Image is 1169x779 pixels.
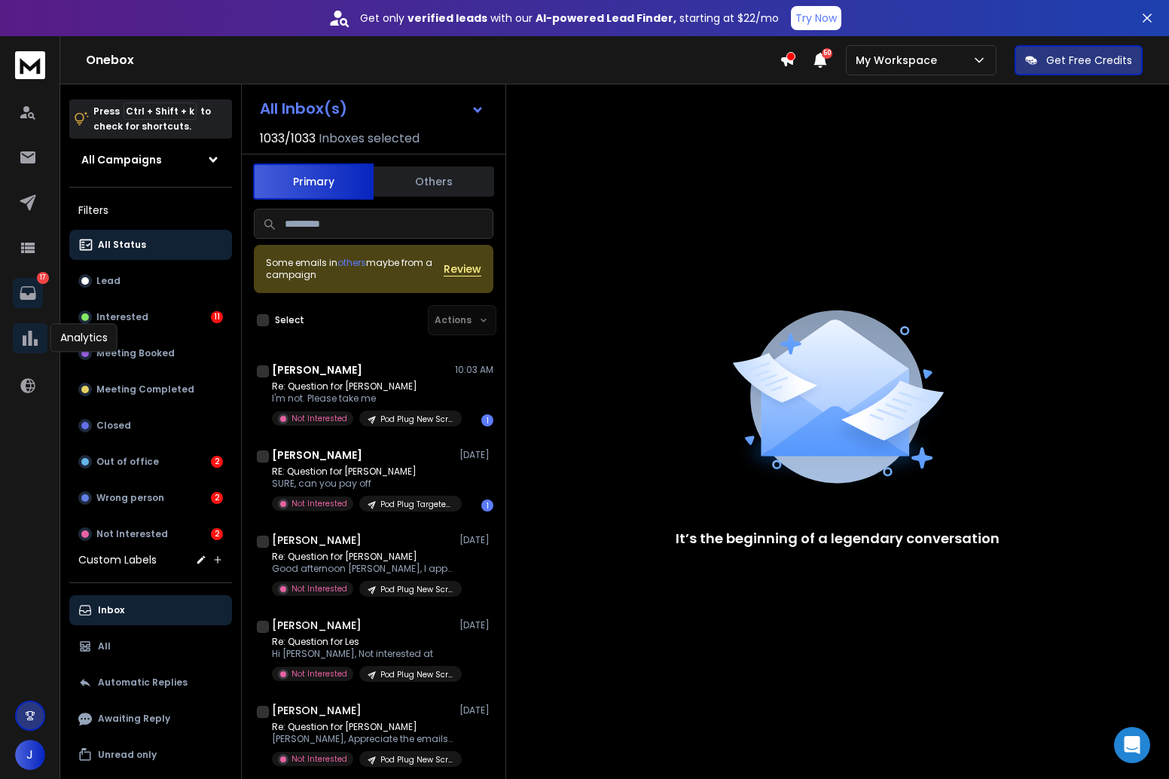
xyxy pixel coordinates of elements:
[248,93,496,124] button: All Inbox(s)
[291,583,347,594] p: Not Interested
[96,383,194,396] p: Meeting Completed
[96,347,175,359] p: Meeting Booked
[856,53,943,68] p: My Workspace
[459,449,493,461] p: [DATE]
[211,456,223,468] div: 2
[13,278,43,308] a: 17
[69,740,232,770] button: Unread only
[15,740,45,770] button: J
[260,130,316,148] span: 1033 / 1033
[211,311,223,323] div: 11
[822,48,832,59] span: 50
[676,528,1000,549] p: It’s the beginning of a legendary conversation
[319,130,420,148] h3: Inboxes selected
[536,11,676,26] strong: AI-powered Lead Finder,
[98,713,170,725] p: Awaiting Reply
[98,239,146,251] p: All Status
[266,257,444,281] div: Some emails in maybe from a campaign
[380,669,453,680] p: Pod Plug New Scraped List Target Cities 30k
[481,414,493,426] div: 1
[791,6,841,30] button: Try Now
[360,11,779,26] p: Get only with our starting at $22/mo
[272,733,453,745] p: [PERSON_NAME], Appreciate the emails, but
[69,667,232,698] button: Automatic Replies
[69,200,232,221] h3: Filters
[96,420,131,432] p: Closed
[272,551,453,563] p: Re: Question for [PERSON_NAME]
[253,163,374,200] button: Primary
[96,528,168,540] p: Not Interested
[260,101,347,116] h1: All Inbox(s)
[272,362,362,377] h1: [PERSON_NAME]
[50,323,118,352] div: Analytics
[78,552,157,567] h3: Custom Labels
[15,51,45,79] img: logo
[211,528,223,540] div: 2
[86,51,780,69] h1: Onebox
[98,604,124,616] p: Inbox
[272,380,453,393] p: Re: Question for [PERSON_NAME]
[272,563,453,575] p: Good afternoon [PERSON_NAME], I appreciate
[272,533,362,548] h1: [PERSON_NAME]
[455,364,493,376] p: 10:03 AM
[272,466,453,478] p: RE: Question for [PERSON_NAME]
[272,636,453,648] p: Re: Question for Les
[211,492,223,504] div: 2
[795,11,837,26] p: Try Now
[380,754,453,765] p: Pod Plug New Scraped List Target Cities 30k
[1046,53,1132,68] p: Get Free Credits
[374,165,494,198] button: Others
[69,704,232,734] button: Awaiting Reply
[69,266,232,296] button: Lead
[291,668,347,680] p: Not Interested
[272,478,453,490] p: SURE, can you pay off
[459,534,493,546] p: [DATE]
[1015,45,1143,75] button: Get Free Credits
[81,152,162,167] h1: All Campaigns
[69,302,232,332] button: Interested11
[69,230,232,260] button: All Status
[98,677,188,689] p: Automatic Replies
[69,338,232,368] button: Meeting Booked
[69,447,232,477] button: Out of office2
[380,584,453,595] p: Pod Plug New Scraped List Target Cities 30k
[69,595,232,625] button: Inbox
[444,261,481,276] button: Review
[96,456,159,468] p: Out of office
[69,631,232,661] button: All
[272,648,453,660] p: Hi [PERSON_NAME], Not interested at
[69,519,232,549] button: Not Interested2
[459,619,493,631] p: [DATE]
[272,703,362,718] h1: [PERSON_NAME]
[98,749,157,761] p: Unread only
[69,411,232,441] button: Closed
[380,414,453,425] p: Pod Plug New Scraped List Target Cities 30k
[272,393,453,405] p: I'm not. Please take me
[407,11,487,26] strong: verified leads
[291,413,347,424] p: Not Interested
[124,102,197,120] span: Ctrl + Shift + k
[96,311,148,323] p: Interested
[1114,727,1150,763] div: Open Intercom Messenger
[272,448,362,463] h1: [PERSON_NAME]
[291,753,347,765] p: Not Interested
[272,618,362,633] h1: [PERSON_NAME]
[459,704,493,716] p: [DATE]
[69,374,232,405] button: Meeting Completed
[96,492,164,504] p: Wrong person
[291,498,347,509] p: Not Interested
[96,275,121,287] p: Lead
[98,640,111,652] p: All
[69,483,232,513] button: Wrong person2
[337,256,366,269] span: others
[93,104,211,134] p: Press to check for shortcuts.
[275,314,304,326] label: Select
[481,499,493,512] div: 1
[380,499,453,510] p: Pod Plug Targeted Cities Sales Reps Campaign
[69,145,232,175] button: All Campaigns
[272,721,453,733] p: Re: Question for [PERSON_NAME]
[37,272,49,284] p: 17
